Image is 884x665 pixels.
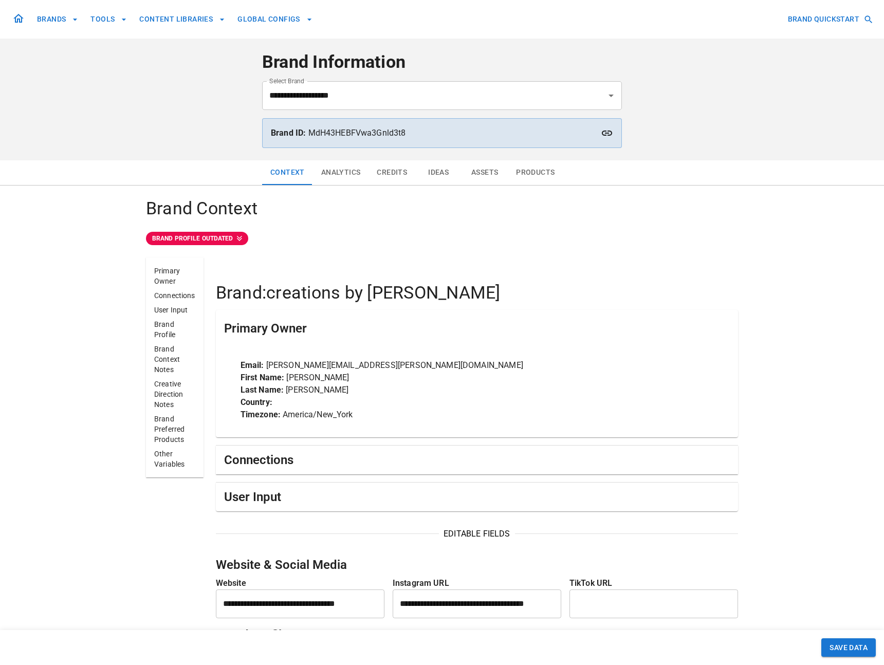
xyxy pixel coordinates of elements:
h4: Brand Context [146,198,738,219]
button: BRANDS [33,10,82,29]
p: Other Variables [154,449,195,469]
p: America/New_York [241,409,713,421]
div: Connections [216,446,738,474]
button: Products [508,160,563,185]
div: User Input [216,483,738,511]
p: Brand Profile [154,319,195,340]
h5: Website & Social Media [216,557,738,573]
strong: Last Name: [241,385,284,395]
p: BRAND PROFILE OUTDATED [152,234,233,243]
p: Brand Context Notes [154,344,195,375]
button: SAVE DATA [821,638,876,657]
button: Ideas [415,160,462,185]
button: Open [604,88,618,103]
span: EDITABLE FIELDS [439,528,515,540]
button: GLOBAL CONFIGS [233,10,317,29]
p: TikTok URL [569,577,738,589]
h4: Brand: creations by [PERSON_NAME] [216,282,738,304]
h5: Primary Owner [224,320,307,337]
p: Brand Preferred Products [154,414,195,445]
strong: Brand ID: [271,128,306,138]
p: [PERSON_NAME] [241,384,713,396]
p: [PERSON_NAME] [241,372,713,384]
button: Context [262,160,313,185]
p: Primary Owner [154,266,195,286]
h4: Brand Information [262,51,622,73]
label: Select Brand [269,77,304,85]
strong: Country: [241,397,272,407]
h5: Connections [224,452,293,468]
p: Creative Direction Notes [154,379,195,410]
p: User Input [154,305,195,315]
a: BRAND PROFILE OUTDATED [146,232,738,245]
button: BRAND QUICKSTART [784,10,876,29]
button: Credits [369,160,415,185]
p: [PERSON_NAME][EMAIL_ADDRESS][PERSON_NAME][DOMAIN_NAME] [241,359,713,372]
h5: User Input [224,489,281,505]
button: Assets [462,160,508,185]
strong: Timezone: [241,410,281,419]
p: MdH43HEBFVwa3Gnld3t8 [271,127,613,139]
button: Analytics [313,160,369,185]
div: Primary Owner [216,310,738,347]
strong: First Name: [241,373,285,382]
p: Website [216,577,384,589]
strong: Email: [241,360,264,370]
p: Instagram URL [393,577,561,589]
button: CONTENT LIBRARIES [135,10,229,29]
button: TOOLS [86,10,131,29]
h5: Brand Profile [216,626,738,643]
p: Connections [154,290,195,301]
